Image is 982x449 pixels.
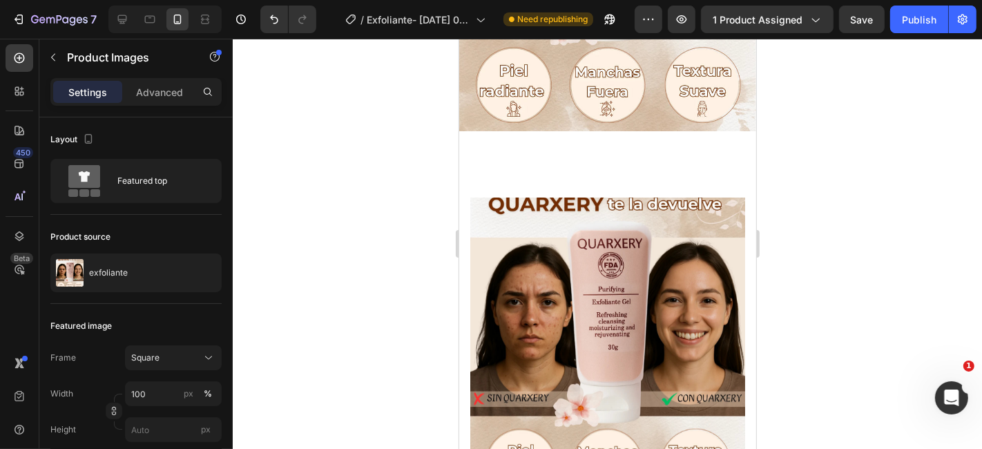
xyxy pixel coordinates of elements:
label: Frame [50,352,76,364]
span: 1 product assigned [713,12,802,27]
button: % [180,385,197,402]
span: px [201,424,211,434]
p: Advanced [136,85,183,99]
p: 7 [90,11,97,28]
p: exfoliante [89,268,128,278]
div: Product source [50,231,110,243]
span: Square [131,352,160,364]
button: Square [125,345,222,370]
iframe: Design area [459,39,756,449]
div: Publish [902,12,936,27]
button: px [200,385,216,402]
input: px [125,417,222,442]
button: Publish [890,6,948,33]
div: Undo/Redo [260,6,316,33]
p: Product Images [67,49,184,66]
button: 7 [6,6,103,33]
iframe: Intercom live chat [935,381,968,414]
button: 1 product assigned [701,6,834,33]
span: 1 [963,361,974,372]
p: Settings [68,85,107,99]
label: Height [50,423,76,436]
input: px% [125,381,222,406]
span: Save [851,14,874,26]
span: / [360,12,364,27]
div: px [184,388,193,400]
div: Featured top [117,165,202,197]
img: product feature img [56,259,84,287]
div: Beta [10,253,33,264]
label: Width [50,388,73,400]
div: % [204,388,212,400]
div: Featured image [50,320,112,332]
div: 450 [13,147,33,158]
div: Layout [50,131,97,149]
span: Exfoliante- [DATE] 08:32:14 [367,12,470,27]
button: Save [839,6,885,33]
span: Need republishing [517,13,588,26]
